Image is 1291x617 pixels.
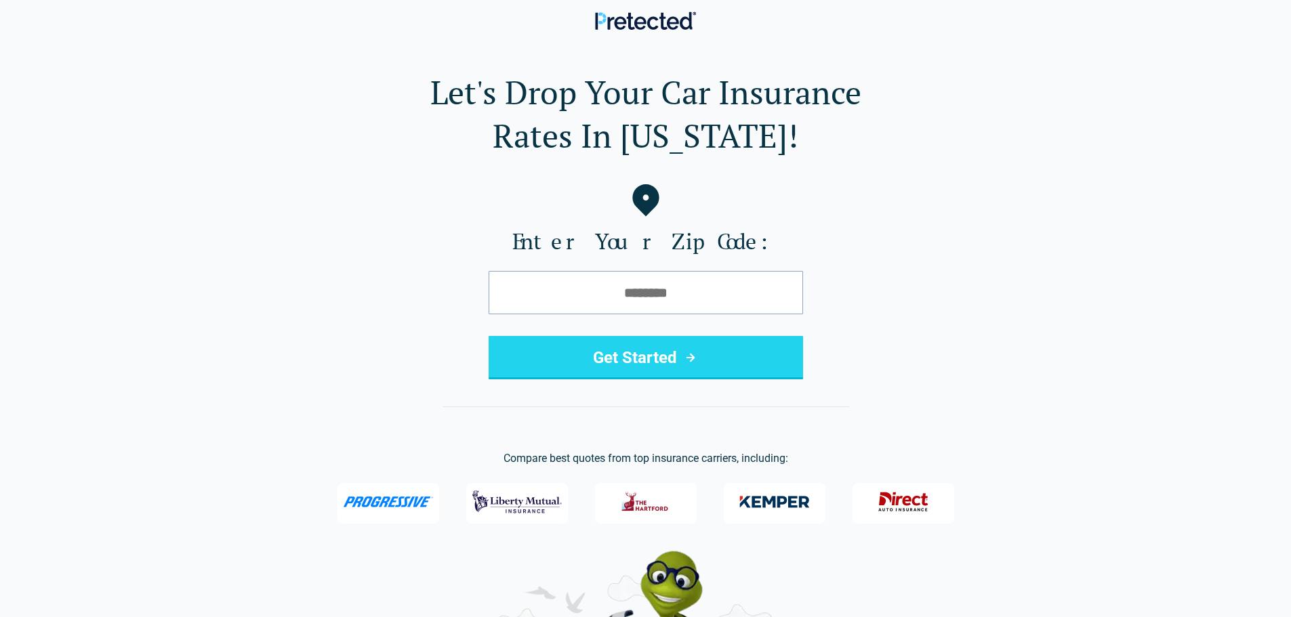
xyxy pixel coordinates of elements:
button: Get Started [489,336,803,379]
h1: Let's Drop Your Car Insurance Rates In [US_STATE]! [22,70,1269,157]
img: Kemper [730,484,819,519]
img: The Hartford [613,484,679,519]
img: Direct General [870,484,937,519]
img: Pretected [595,12,696,30]
label: Enter Your Zip Code: [22,228,1269,255]
img: Liberty Mutual [472,484,562,519]
img: Progressive [343,496,434,507]
p: Compare best quotes from top insurance carriers, including: [22,450,1269,467]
